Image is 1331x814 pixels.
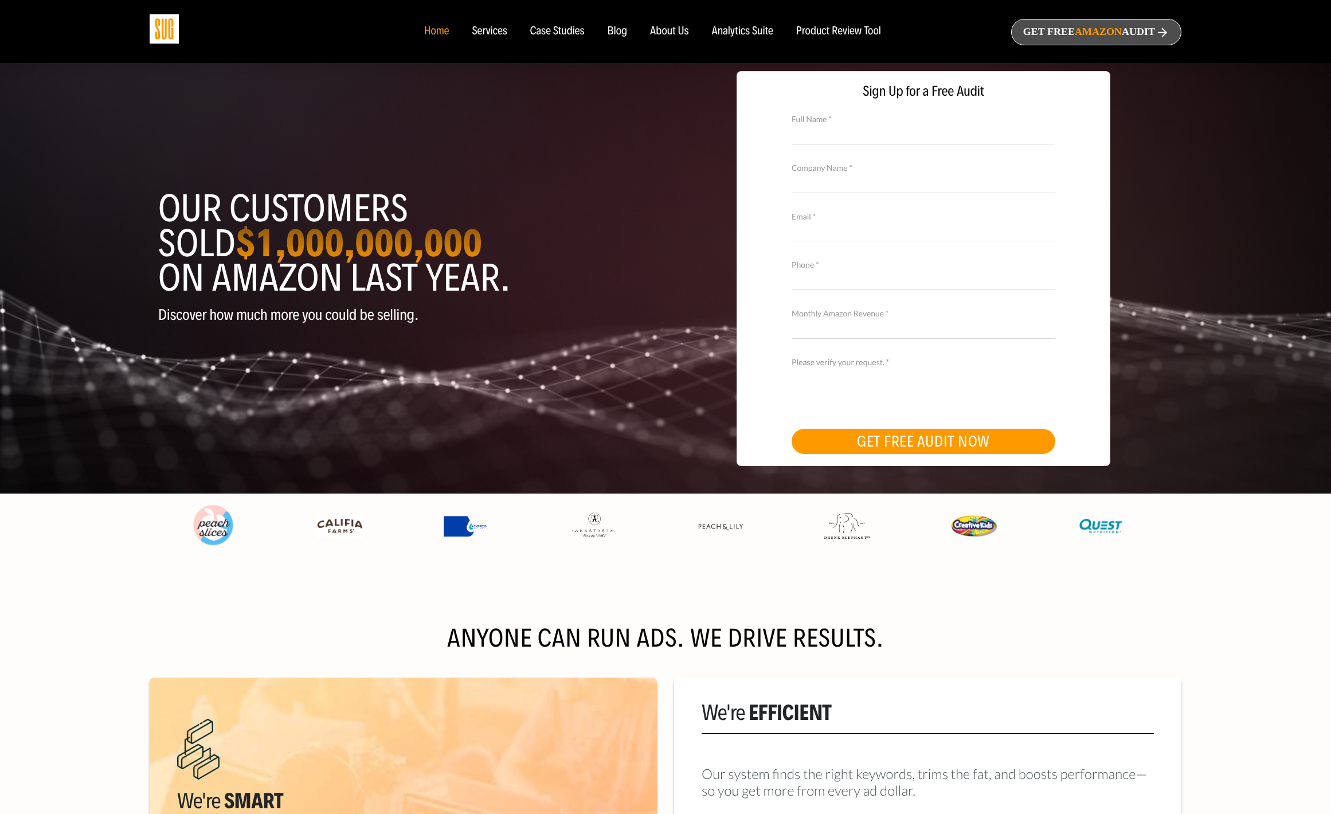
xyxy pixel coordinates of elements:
img: Quest Nutriton [1078,514,1123,538]
img: Peach Slices [190,503,236,549]
label: Monthly Amazon Revenue * [792,307,1055,320]
a: Services [472,25,507,38]
span: Smart [224,787,283,814]
a: Get freeAmazonAudit [1011,19,1181,45]
input: Email * [792,221,1055,241]
img: Express Water [444,516,490,537]
img: Drunk Elephant [824,513,870,539]
label: Please verify your request. * [792,356,1055,369]
img: Peach & Lily [698,523,743,531]
input: Company Name * [792,173,1055,193]
p: Discover how much more you could be selling. [158,307,657,323]
span: Sign Up for a Free Audit [749,83,1099,100]
h2: Anyone can run ads. We drive results. [150,627,1181,650]
a: Home [424,25,449,38]
h1: Our customers sold on Amazon last year. [158,191,657,295]
iframe: reCAPTCHA [792,367,966,412]
input: Contact Number * [792,270,1055,290]
label: Email * [792,210,1055,223]
img: Anastasia Beverly Hills [570,512,616,539]
img: Califia Farms [317,514,363,538]
span: Amazon [1075,26,1122,37]
label: Company Name * [792,162,1055,174]
img: We are Smart [177,719,220,780]
a: Case Studies [530,25,585,38]
img: Sug [150,14,179,44]
strong: $1,000,000,000 [236,220,482,267]
img: Creative Kids [951,515,997,537]
a: Product Review Tool [796,25,881,38]
a: Analytics Suite [712,25,773,38]
span: Efficient [749,699,831,726]
label: Full Name * [792,113,1055,126]
a: About Us [650,25,689,38]
input: Monthly Amazon Revenue * [792,319,1055,339]
input: Full Name * [792,124,1055,144]
p: Our system finds the right keywords, trims the fat, and boosts performance—so you get more from e... [702,766,1154,799]
button: GET FREE AUDIT NOW [792,429,1055,454]
label: Phone * [792,259,1055,271]
a: Blog [608,25,628,38]
h5: We're [702,700,1154,734]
